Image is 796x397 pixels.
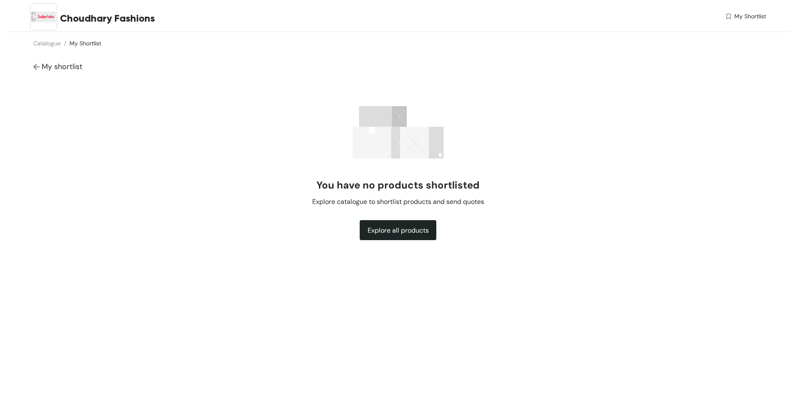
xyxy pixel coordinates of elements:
span: Explore catalogue to shortlist products and send quotes [312,197,484,207]
img: Go back [33,63,42,72]
span: Explore all products [368,225,429,236]
img: Buyer Portal [30,3,57,30]
span: My Shortlist [734,12,766,21]
span: My shortlist [42,62,82,72]
a: Catalogue [33,40,61,47]
button: Explore all products [360,220,436,240]
span: Choudhary Fashions [60,11,155,26]
h2: You have no products shortlisted [316,179,480,192]
a: My Shortlist [70,40,101,47]
span: / [64,40,66,47]
img: success [353,106,444,159]
img: wishlist [725,12,732,21]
